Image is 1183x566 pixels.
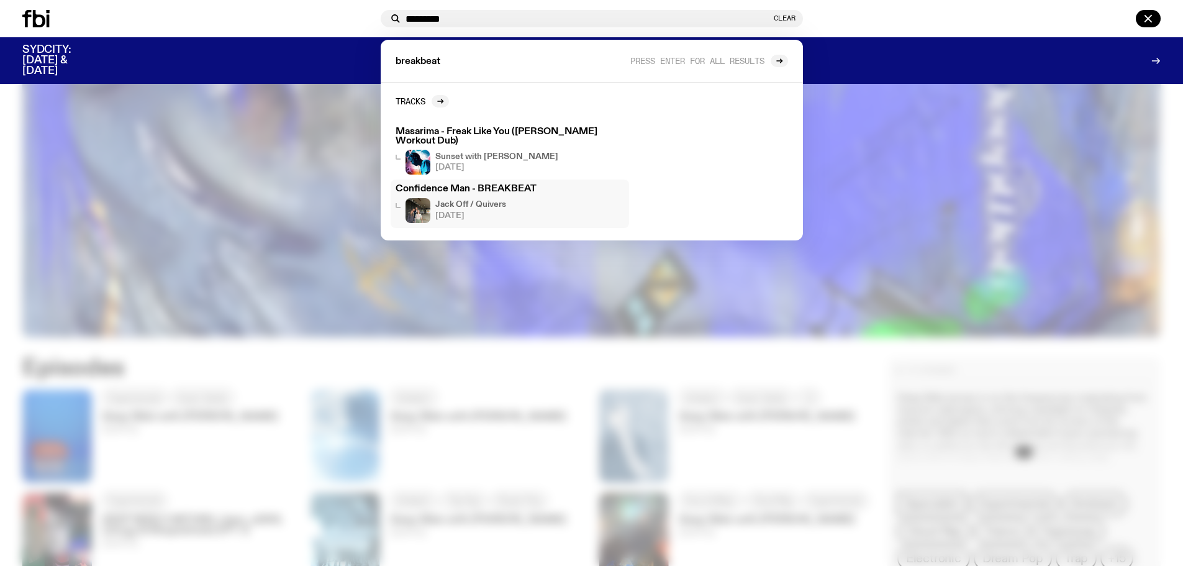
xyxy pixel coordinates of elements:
h4: Sunset with [PERSON_NAME] [435,153,558,161]
h3: Masarima - Freak Like You ([PERSON_NAME] Workout Dub) [396,127,624,146]
img: Simon Caldwell stands side on, looking downwards. He has headphones on. Behind him is a brightly ... [406,150,430,175]
h4: Jack Off / Quivers [435,201,506,209]
span: [DATE] [435,163,558,171]
h3: SYDCITY: [DATE] & [DATE] [22,45,102,76]
button: Clear [774,15,795,22]
a: Confidence Man - BREAKBEATJack Off / Quivers[DATE] [391,180,629,227]
span: [DATE] [435,212,506,220]
a: Press enter for all results [630,55,788,67]
a: Masarima - Freak Like You ([PERSON_NAME] Workout Dub)Simon Caldwell stands side on, looking downw... [391,122,629,180]
h2: Tracks [396,96,425,106]
h3: Confidence Man - BREAKBEAT [396,185,624,194]
span: breakbeat [396,57,440,66]
span: Press enter for all results [630,56,764,65]
a: Tracks [396,95,449,107]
